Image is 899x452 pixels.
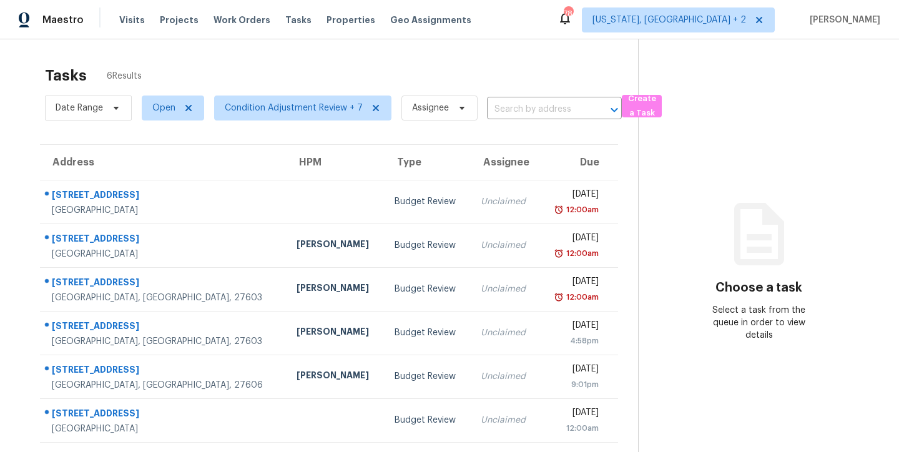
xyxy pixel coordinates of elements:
[699,304,818,341] div: Select a task from the queue in order to view details
[481,195,529,208] div: Unclaimed
[390,14,471,26] span: Geo Assignments
[52,204,277,217] div: [GEOGRAPHIC_DATA]
[481,327,529,339] div: Unclaimed
[481,239,529,252] div: Unclaimed
[539,145,618,180] th: Due
[554,291,564,303] img: Overdue Alarm Icon
[549,378,599,391] div: 9:01pm
[395,370,461,383] div: Budget Review
[549,275,599,291] div: [DATE]
[549,232,599,247] div: [DATE]
[52,379,277,391] div: [GEOGRAPHIC_DATA], [GEOGRAPHIC_DATA], 27606
[549,188,599,204] div: [DATE]
[297,238,375,253] div: [PERSON_NAME]
[395,239,461,252] div: Budget Review
[52,276,277,292] div: [STREET_ADDRESS]
[297,282,375,297] div: [PERSON_NAME]
[45,69,87,82] h2: Tasks
[285,16,312,24] span: Tasks
[549,363,599,378] div: [DATE]
[481,370,529,383] div: Unclaimed
[487,100,587,119] input: Search by address
[52,407,277,423] div: [STREET_ADDRESS]
[481,414,529,426] div: Unclaimed
[715,282,802,294] h3: Choose a task
[549,406,599,422] div: [DATE]
[592,14,746,26] span: [US_STATE], [GEOGRAPHIC_DATA] + 2
[52,363,277,379] div: [STREET_ADDRESS]
[287,145,385,180] th: HPM
[52,335,277,348] div: [GEOGRAPHIC_DATA], [GEOGRAPHIC_DATA], 27603
[214,14,270,26] span: Work Orders
[554,247,564,260] img: Overdue Alarm Icon
[395,414,461,426] div: Budget Review
[40,145,287,180] th: Address
[327,14,375,26] span: Properties
[395,195,461,208] div: Budget Review
[554,204,564,216] img: Overdue Alarm Icon
[549,422,599,435] div: 12:00am
[805,14,880,26] span: [PERSON_NAME]
[549,335,599,347] div: 4:58pm
[56,102,103,114] span: Date Range
[107,70,142,82] span: 6 Results
[52,320,277,335] div: [STREET_ADDRESS]
[412,102,449,114] span: Assignee
[564,204,599,216] div: 12:00am
[52,423,277,435] div: [GEOGRAPHIC_DATA]
[471,145,539,180] th: Assignee
[395,327,461,339] div: Budget Review
[42,14,84,26] span: Maestro
[385,145,471,180] th: Type
[52,189,277,204] div: [STREET_ADDRESS]
[160,14,199,26] span: Projects
[52,292,277,304] div: [GEOGRAPHIC_DATA], [GEOGRAPHIC_DATA], 27603
[152,102,175,114] span: Open
[606,101,623,119] button: Open
[52,248,277,260] div: [GEOGRAPHIC_DATA]
[549,319,599,335] div: [DATE]
[297,369,375,385] div: [PERSON_NAME]
[481,283,529,295] div: Unclaimed
[564,7,572,20] div: 78
[225,102,363,114] span: Condition Adjustment Review + 7
[628,92,656,120] span: Create a Task
[564,291,599,303] div: 12:00am
[52,232,277,248] div: [STREET_ADDRESS]
[395,283,461,295] div: Budget Review
[119,14,145,26] span: Visits
[622,95,662,117] button: Create a Task
[297,325,375,341] div: [PERSON_NAME]
[564,247,599,260] div: 12:00am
